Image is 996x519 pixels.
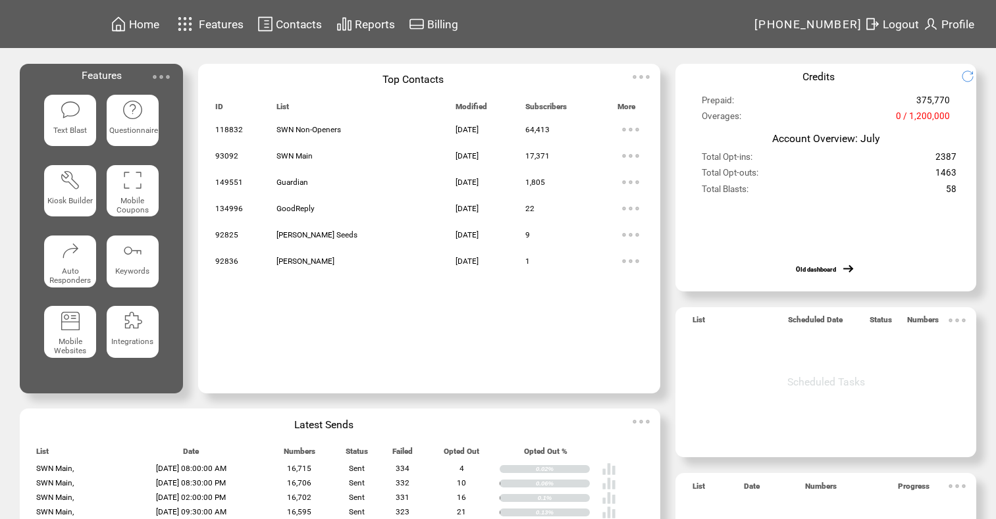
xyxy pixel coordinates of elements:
img: poll%20-%20white.svg [602,476,616,491]
span: 16,706 [287,478,311,487]
span: Features [82,69,122,82]
img: coupons.svg [122,170,143,191]
span: ID [215,102,223,117]
a: Questionnaire [107,95,159,155]
img: ellypsis.svg [148,64,174,90]
span: 323 [396,507,409,516]
a: Billing [407,14,460,34]
span: Status [870,315,892,330]
span: 1463 [935,168,957,184]
span: Sent [349,507,365,516]
span: Numbers [284,447,315,462]
span: 1 [525,257,530,266]
span: Credits [802,70,835,83]
img: ellypsis.svg [617,222,644,248]
span: 4 [459,464,464,473]
span: [DATE] [456,257,479,266]
span: Failed [392,447,413,462]
img: ellypsis.svg [628,408,654,435]
span: List [36,447,49,462]
span: [DATE] 02:00:00 PM [156,493,226,502]
img: ellypsis.svg [628,64,654,90]
span: [DATE] [456,151,479,161]
span: Auto Responders [49,266,91,285]
a: Integrations [107,306,159,366]
img: ellypsis.svg [944,473,970,499]
img: questionnaire.svg [122,99,143,120]
span: 93092 [215,151,238,161]
span: Sent [349,478,365,487]
span: 118832 [215,125,243,134]
span: Numbers [907,315,939,330]
span: Progress [898,482,930,497]
span: Numbers [805,482,837,497]
img: keywords.svg [122,240,143,261]
span: Scheduled Date [788,315,843,330]
span: 58 [946,184,957,200]
img: ellypsis.svg [617,248,644,274]
span: Keywords [115,266,149,276]
span: 1,805 [525,178,545,187]
span: SWN Main, [36,507,74,516]
a: Keywords [107,235,159,295]
span: 331 [396,493,409,502]
a: Logout [862,14,921,34]
span: Opted Out [444,447,479,462]
a: Old dashboard [796,266,836,273]
span: Total Blasts: [702,184,748,200]
a: Profile [921,14,976,34]
span: Date [744,482,760,497]
span: Home [129,18,159,31]
span: [DATE] 09:30:00 AM [156,507,226,516]
span: Reports [355,18,395,31]
span: [PERSON_NAME] [276,257,334,266]
span: SWN Main, [36,493,74,502]
a: Contacts [255,14,324,34]
span: Prepaid: [702,95,734,111]
span: 334 [396,464,409,473]
span: 0 / 1,200,000 [896,111,950,127]
a: Reports [334,14,397,34]
div: 0.13% [536,508,590,516]
div: 0.02% [536,465,590,473]
img: contacts.svg [257,16,273,32]
img: auto-responders.svg [60,240,81,261]
div: 0.1% [538,494,590,502]
img: integrations.svg [122,310,143,332]
span: Text Blast [53,126,87,135]
span: 21 [457,507,466,516]
span: 16,702 [287,493,311,502]
span: Mobile Websites [54,337,86,355]
span: Status [346,447,368,462]
span: [DATE] [456,230,479,239]
span: SWN Main [276,151,313,161]
a: Mobile Websites [44,306,96,366]
span: [DATE] 08:30:00 PM [156,478,226,487]
span: Overages: [702,111,741,127]
span: 17,371 [525,151,550,161]
span: 2387 [935,152,957,168]
span: [PHONE_NUMBER] [754,18,862,31]
img: poll%20-%20white.svg [602,462,616,476]
img: chart.svg [336,16,352,32]
span: 375,770 [916,95,950,111]
a: Text Blast [44,95,96,155]
img: mobile-websites.svg [60,310,81,332]
span: 16,715 [287,464,311,473]
span: Sent [349,493,365,502]
span: [PERSON_NAME] Seeds [276,230,357,239]
span: Total Opt-ins: [702,152,752,168]
span: Total Opt-outs: [702,168,758,184]
span: 9 [525,230,530,239]
span: More [617,102,635,117]
span: Opted Out % [524,447,567,462]
span: 92836 [215,257,238,266]
span: [DATE] [456,204,479,213]
span: [DATE] [456,125,479,134]
img: profile.svg [923,16,939,32]
span: Account Overview: July [772,132,879,145]
span: 16,595 [287,507,311,516]
span: Billing [427,18,458,31]
img: text-blast.svg [60,99,81,120]
img: refresh.png [961,70,984,83]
